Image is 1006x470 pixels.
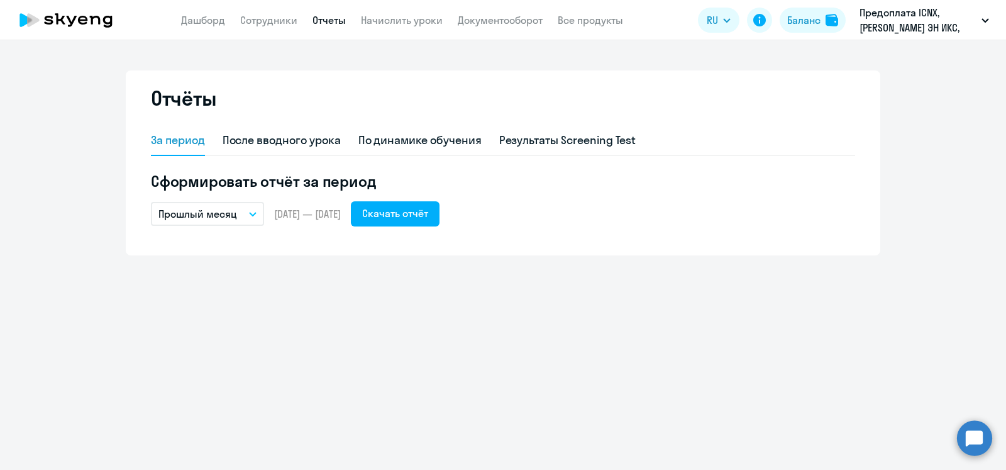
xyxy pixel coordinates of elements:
[362,206,428,221] div: Скачать отчёт
[853,5,995,35] button: Предоплата ICNX, [PERSON_NAME] ЭН ИКС, ООО
[351,201,439,227] button: Скачать отчёт
[361,14,443,26] a: Начислить уроки
[158,206,237,221] p: Прошлый месяц
[698,8,739,33] button: RU
[151,86,216,111] h2: Отчёты
[860,5,976,35] p: Предоплата ICNX, [PERSON_NAME] ЭН ИКС, ООО
[780,8,846,33] button: Балансbalance
[151,171,855,191] h5: Сформировать отчёт за период
[223,132,341,148] div: После вводного урока
[787,13,821,28] div: Баланс
[312,14,346,26] a: Отчеты
[181,14,225,26] a: Дашборд
[240,14,297,26] a: Сотрудники
[499,132,636,148] div: Результаты Screening Test
[458,14,543,26] a: Документооборот
[274,207,341,221] span: [DATE] — [DATE]
[558,14,623,26] a: Все продукты
[358,132,482,148] div: По динамике обучения
[151,202,264,226] button: Прошлый месяц
[707,13,718,28] span: RU
[826,14,838,26] img: balance
[151,132,205,148] div: За период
